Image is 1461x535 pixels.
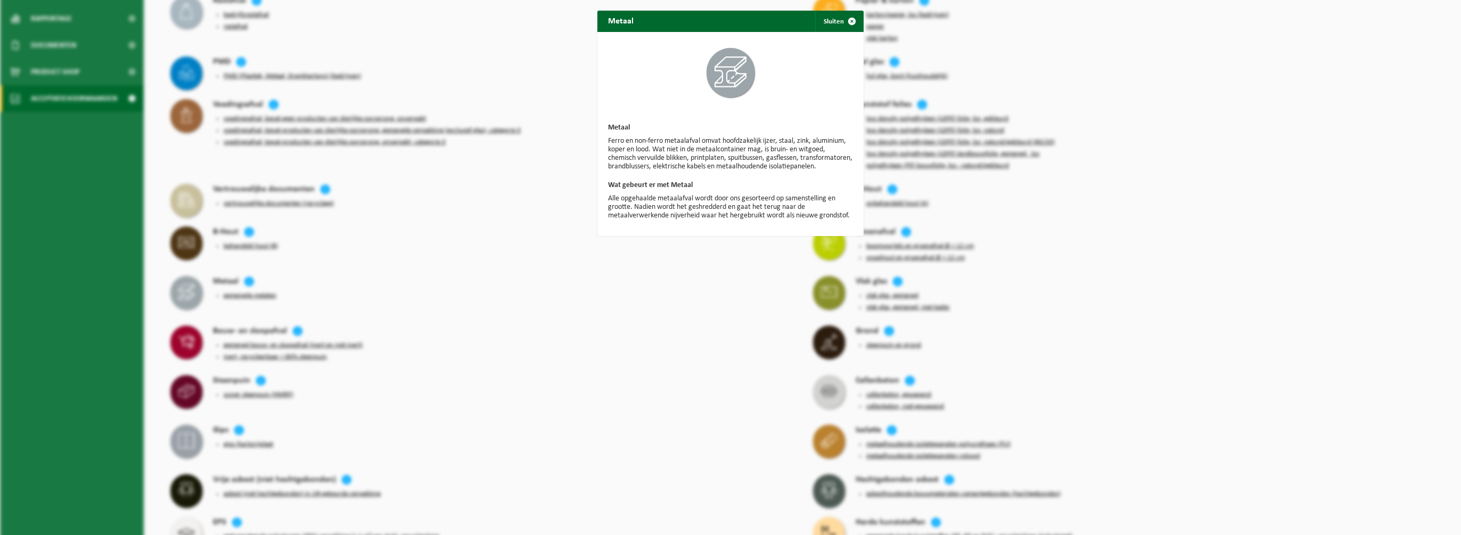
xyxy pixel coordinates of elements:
h3: Wat gebeurt er met Metaal [608,182,853,189]
h3: Metaal [608,124,853,132]
button: Sluiten [815,11,863,32]
p: Alle opgehaalde metaalafval wordt door ons gesorteerd op samenstelling en grootte. Nadien wordt h... [608,194,853,220]
p: Ferro en non-ferro metaalafval omvat hoofdzakelijk ijzer, staal, zink, aluminium, koper en lood. ... [608,137,853,171]
h2: Metaal [597,11,644,31]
